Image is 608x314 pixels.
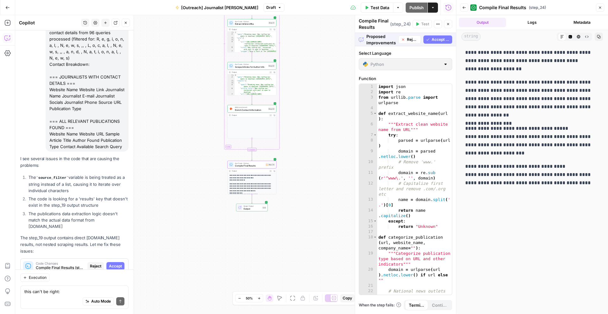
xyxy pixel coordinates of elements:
[27,210,129,229] li: The publications data extraction logic doesn't match the actual data format from [DOMAIN_NAME]
[359,84,377,89] div: 1
[228,82,235,84] div: 4
[361,3,393,13] button: Test Data
[83,297,114,305] button: Auto Mode
[227,148,276,151] div: Complete
[36,262,85,265] span: Code Changes
[29,275,47,280] span: Execution
[227,204,276,211] div: Single OutputOutputEnd
[233,82,234,84] span: Toggle code folding, rows 4 through 13
[359,181,377,197] div: 12
[90,263,101,269] span: Reject
[268,107,275,110] div: Step 23
[428,300,451,310] button: Continue
[262,206,266,209] div: End
[409,4,424,11] span: Publish
[246,296,253,301] span: 50%
[20,273,49,282] button: Execution
[251,151,252,160] g: Edge from step_19-iteration-end to step_24
[36,176,68,180] code: source_filter
[340,294,355,302] button: Copy
[398,35,421,44] button: Reject
[228,84,235,88] div: 5
[343,295,352,301] span: Copy
[228,76,235,80] div: 2
[251,96,252,105] g: Edge from step_22 to step_23
[268,22,275,24] div: Step 21
[359,235,377,251] div: 18
[421,21,429,27] span: Test
[479,4,526,11] span: Compile Final Results
[235,20,267,23] span: Run Code · Python
[359,229,377,235] div: 17
[359,159,377,170] div: 10
[235,106,267,109] span: B2B Enrichment
[432,302,447,308] span: Continue
[228,37,235,39] div: 3
[406,3,427,13] button: Publish
[235,162,264,165] span: Run Code · Python
[228,33,235,37] div: 2
[413,20,432,28] button: Test
[244,207,261,210] span: Output
[228,74,235,76] div: 1
[359,197,377,208] div: 13
[232,71,268,73] div: Output
[423,35,452,44] button: Accept All
[359,224,377,229] div: 16
[359,294,377,299] div: 23
[432,37,450,42] span: Accept All
[266,5,276,10] span: Draft
[359,302,401,308] a: When the step fails:
[558,18,605,27] button: Metadata
[19,20,79,26] div: Copilot
[265,163,275,166] div: Step 24
[529,5,546,10] span: ( step_24 )
[172,3,262,13] button: [Outreach] Journalist [PERSON_NAME]
[359,170,377,181] div: 11
[251,194,252,204] g: Edge from step_24 to end
[390,21,411,27] span: ( step_24 )
[233,74,234,76] span: Toggle code folding, rows 1 through 35
[27,174,129,194] li: The variable is being treated as a string instead of a list, causing it to iterate over individua...
[359,75,452,82] label: Function
[227,105,276,139] div: B2B EnrichmentEnrich Contact InformationStep 23Output
[233,31,234,33] span: Toggle code folding, rows 1 through 30
[230,107,233,110] img: pda2t1ka3kbvydj0uf1ytxpc9563
[359,105,377,111] div: 4
[227,19,276,53] div: Run Code · PythonExtract Article URLsStep 21Output{ "query":"Breaking news: New rooftop bar opens...
[235,63,267,66] span: Run Code · Python
[227,62,276,96] div: Run Code · PythonScrape Articles for Author InfoStep 22Output{ "query":"Breaking news: New roofto...
[247,148,256,151] div: Complete
[228,93,235,99] div: 7
[509,18,556,27] button: Logs
[232,114,268,116] div: Output
[359,267,377,283] div: 20
[359,111,377,122] div: 5
[181,4,258,11] span: [Outreach] Journalist [PERSON_NAME]
[359,283,377,288] div: 21
[228,88,235,93] div: 6
[407,37,418,42] span: Reject
[461,33,481,41] span: string
[359,122,377,132] div: 6
[228,47,235,50] div: 6
[366,33,396,46] span: Proposed Improvements
[233,39,234,41] span: Toggle code folding, rows 4 through 8
[359,18,411,30] div: Compile Final Results
[373,111,377,116] span: Toggle code folding, rows 5 through 16
[373,294,377,299] span: Toggle code folding, rows 23 through 30
[359,251,377,267] div: 19
[263,3,284,12] button: Draft
[235,65,267,68] span: Scrape Articles for Author Info
[459,18,506,27] button: Output
[228,80,235,82] div: 3
[359,148,377,159] div: 9
[87,262,104,270] button: Reject
[251,9,252,19] g: Edge from step_20 to step_21
[232,28,268,31] div: Output
[228,41,235,47] div: 5
[228,39,235,41] div: 4
[373,132,377,138] span: Toggle code folding, rows 7 through 14
[370,61,440,67] input: Python
[373,235,377,240] span: Toggle code folding, rows 18 through 118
